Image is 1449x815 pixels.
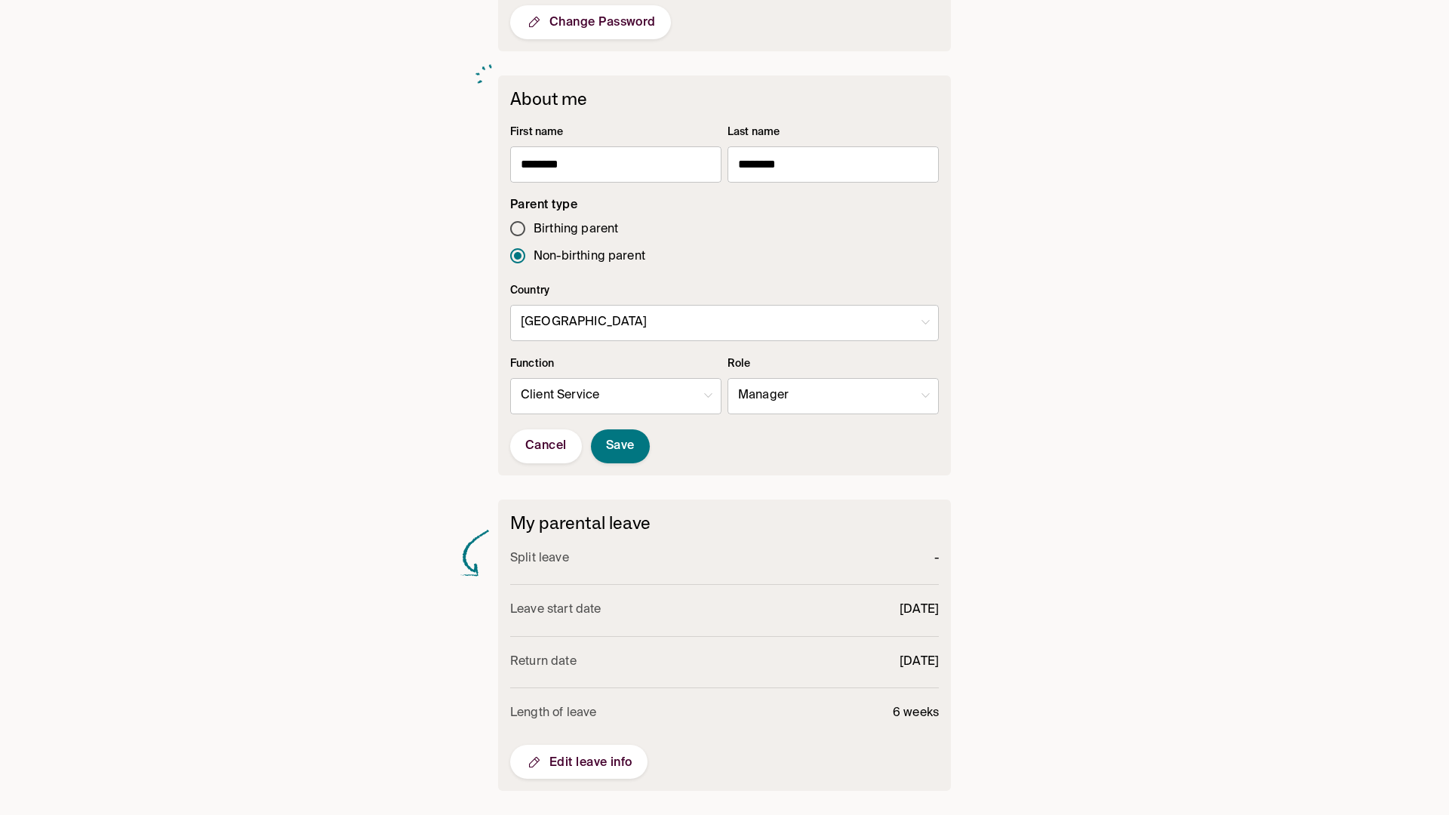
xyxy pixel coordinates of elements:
[510,5,671,39] button: Change Password
[728,125,939,140] p: Last name
[510,549,569,569] p: Split leave
[510,429,582,463] button: Cancel
[510,600,601,620] p: Leave start date
[934,549,939,569] p: -
[510,302,939,344] div: [GEOGRAPHIC_DATA]
[728,356,939,372] p: Role
[893,703,939,724] p: 6 weeks
[510,745,648,779] button: Edit leave info
[525,753,632,771] span: Edit leave info
[534,247,645,267] span: Non-birthing parent
[510,375,721,417] div: Client Service
[510,652,577,672] p: Return date
[591,429,650,463] button: Save
[510,88,939,109] h6: About me
[510,283,939,299] p: Country
[525,438,567,454] span: Cancel
[510,512,939,534] h6: My parental leave
[510,198,939,214] h5: Parent type
[510,356,721,372] p: Function
[510,703,596,724] p: Length of leave
[534,220,618,240] span: Birthing parent
[510,125,721,140] p: First name
[900,652,939,672] p: [DATE]
[728,375,939,417] div: Manager
[606,438,635,454] span: Save
[900,600,939,620] p: [DATE]
[525,13,656,31] span: Change Password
